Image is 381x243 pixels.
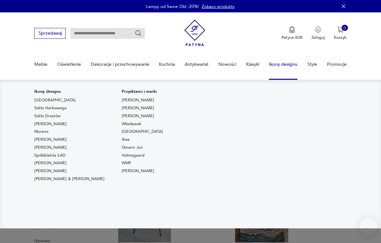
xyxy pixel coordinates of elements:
a: [PERSON_NAME] [34,121,67,127]
a: WMF [122,160,131,166]
img: Meble [194,89,347,210]
p: Zaloguj [311,35,325,40]
a: Szkło Drostów [34,113,61,119]
a: Klasyki [246,53,259,75]
img: Ikona koszyka [337,26,344,33]
div: 0 [342,25,348,31]
a: Ikea [122,137,130,142]
a: Ikony designu [269,53,297,75]
a: Holmegaard [122,152,145,158]
a: Dekoracje i przechowywanie [91,53,149,75]
a: Antykwariat [185,53,208,75]
a: [PERSON_NAME] & [PERSON_NAME] [34,176,105,182]
button: 0Koszyk [334,26,347,40]
a: Spółdzielnia ŁAD [34,152,65,158]
a: Nowości [218,53,236,75]
button: Zaloguj [311,26,325,40]
a: Ikona medaluPatyna B2B [282,26,303,40]
iframe: Smartsupp widget button [359,218,377,235]
a: Zobacz produkty [202,3,235,10]
a: [GEOGRAPHIC_DATA] [34,97,76,103]
a: [PERSON_NAME] [122,97,154,103]
a: Promocje [327,53,347,75]
a: Szkło Horbowego [34,105,67,111]
p: Projektanci i marki [122,89,163,94]
a: [PERSON_NAME] [122,105,154,111]
a: [PERSON_NAME] [122,168,154,174]
button: Patyna B2B [282,26,303,40]
img: Patyna - sklep z meblami i dekoracjami vintage [184,17,206,48]
p: Lampy od Same Old -20%! [146,3,199,10]
a: [PERSON_NAME] [34,160,67,166]
p: Ikony designu [34,89,105,94]
a: [PERSON_NAME] [34,145,67,150]
a: Kuchnia [159,53,175,75]
a: [PERSON_NAME] [122,113,154,119]
a: [GEOGRAPHIC_DATA] [122,129,163,134]
a: [PERSON_NAME] [34,137,67,142]
button: Sprzedawaj [34,28,66,38]
button: Szukaj [135,30,142,37]
img: Ikonka użytkownika [315,26,321,33]
a: Sprzedawaj [34,32,66,36]
p: Patyna B2B [282,35,303,40]
a: Oświetlenie [57,53,81,75]
a: Style [307,53,317,75]
a: Murano [34,129,48,134]
a: Omann Jun [122,145,143,150]
img: Ikona medalu [289,26,295,33]
p: Koszyk [334,35,347,40]
a: [PERSON_NAME] [34,168,67,174]
a: Włocławek [122,121,141,127]
a: Meble [34,53,47,75]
